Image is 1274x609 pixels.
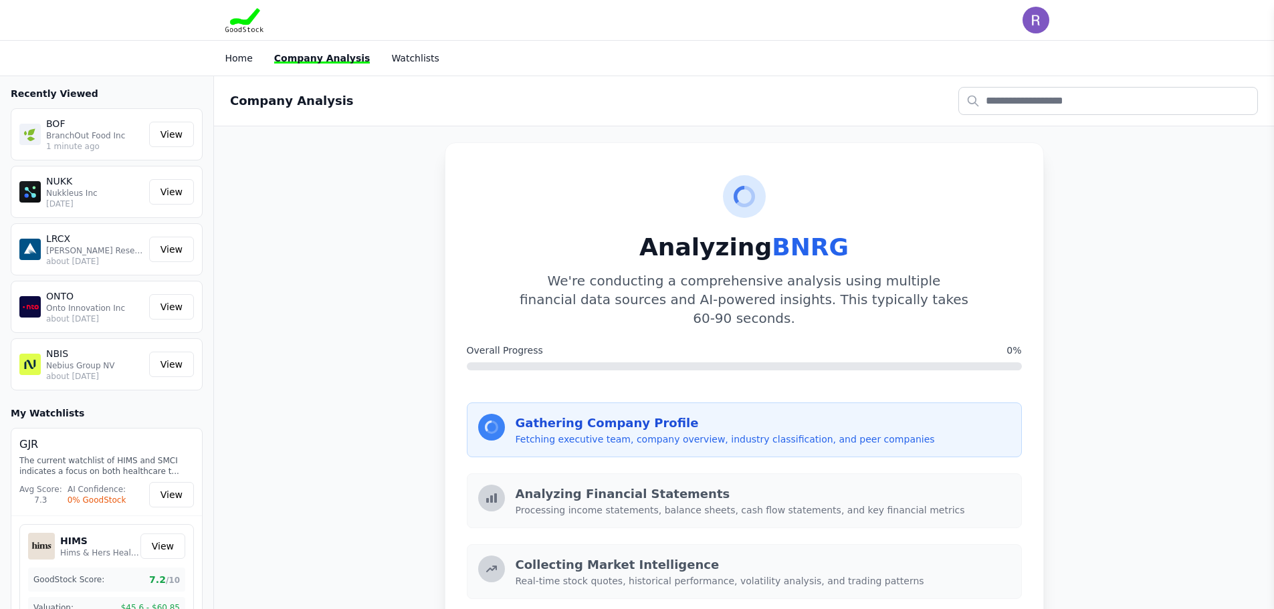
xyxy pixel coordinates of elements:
[149,352,194,377] a: View
[19,437,194,453] h4: GJR
[68,495,126,505] div: 0% GoodStock
[19,124,41,145] img: BOF
[772,233,849,261] span: BNRG
[149,237,194,262] a: View
[19,181,41,203] img: NUKK
[19,495,62,505] div: 7.3
[467,234,1022,261] h1: Analyzing
[19,296,41,318] img: ONTO
[46,174,144,188] p: NUKK
[46,289,144,303] p: ONTO
[46,188,144,199] p: Nukkleus Inc
[391,53,439,64] a: Watchlists
[46,347,144,360] p: NBIS
[520,271,969,328] p: We're conducting a comprehensive analysis using multiple financial data sources and AI-powered in...
[33,574,104,585] span: GoodStock Score:
[516,433,1011,446] p: Fetching executive team, company overview, industry classification, and peer companies
[60,534,140,547] h5: HIMS
[19,484,62,495] div: Avg Score:
[1023,7,1049,33] img: user photo
[60,547,140,558] p: Hims & Hers Health Inc
[19,354,41,375] img: NBIS
[140,533,185,559] a: View
[46,245,144,256] p: [PERSON_NAME] Research Corp
[46,303,144,314] p: Onto Innovation Inc
[19,455,194,477] p: The current watchlist of HIMS and SMCI indicates a focus on both healthcare t...
[11,406,84,420] h3: My Watchlists
[149,294,194,320] a: View
[1006,344,1021,357] span: 0%
[46,232,144,245] p: LRCX
[516,414,1011,433] h3: Gathering Company Profile
[225,8,264,32] img: Goodstock Logo
[46,117,144,130] p: BOF
[516,485,1011,503] h3: Analyzing Financial Statements
[19,239,41,260] img: LRCX
[149,179,194,205] a: View
[46,141,144,152] p: 1 minute ago
[46,314,144,324] p: about [DATE]
[225,53,253,64] a: Home
[68,484,126,495] div: AI Confidence:
[149,122,194,147] a: View
[28,533,55,560] img: HIMS
[516,556,1011,574] h3: Collecting Market Intelligence
[46,130,144,141] p: BranchOut Food Inc
[46,199,144,209] p: [DATE]
[46,256,144,267] p: about [DATE]
[149,573,180,586] span: 7.2
[230,92,354,110] h2: Company Analysis
[46,371,144,382] p: about [DATE]
[46,360,144,371] p: Nebius Group NV
[149,482,194,507] a: View
[516,503,1011,517] p: Processing income statements, balance sheets, cash flow statements, and key financial metrics
[274,53,370,64] a: Company Analysis
[467,344,543,357] span: Overall Progress
[516,574,1011,588] p: Real-time stock quotes, historical performance, volatility analysis, and trading patterns
[11,87,203,100] h3: Recently Viewed
[166,576,180,585] span: /10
